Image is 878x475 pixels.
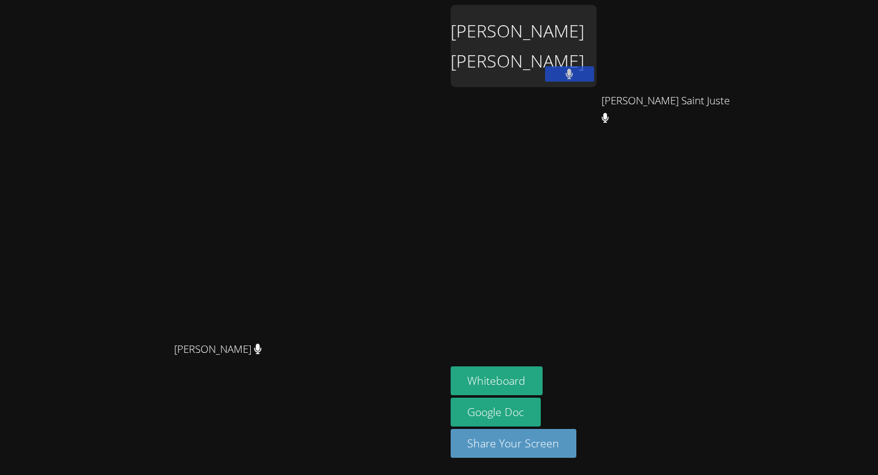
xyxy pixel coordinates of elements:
[451,5,597,87] div: [PERSON_NAME] [PERSON_NAME]
[174,341,262,358] span: [PERSON_NAME]
[601,92,738,128] span: [PERSON_NAME] Saint Juste
[451,366,543,395] button: Whiteboard
[451,398,541,427] a: Google Doc
[451,429,577,458] button: Share Your Screen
